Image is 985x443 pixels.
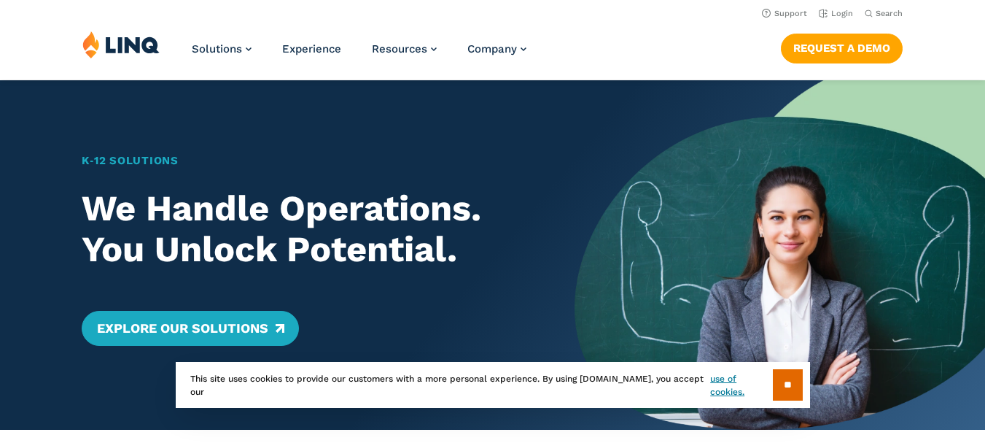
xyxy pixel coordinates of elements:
h2: We Handle Operations. You Unlock Potential. [82,188,534,270]
a: use of cookies. [710,372,772,398]
img: LINQ | K‑12 Software [82,31,160,58]
a: Solutions [192,42,252,55]
span: Resources [372,42,427,55]
a: Company [467,42,526,55]
span: Company [467,42,517,55]
h1: K‑12 Solutions [82,153,534,169]
span: Search [876,9,903,18]
a: Explore Our Solutions [82,311,298,346]
span: Solutions [192,42,242,55]
button: Open Search Bar [865,8,903,19]
img: Home Banner [575,80,985,430]
a: Experience [282,42,341,55]
a: Resources [372,42,437,55]
div: This site uses cookies to provide our customers with a more personal experience. By using [DOMAIN... [176,362,810,408]
a: Login [819,9,853,18]
a: Request a Demo [781,34,903,63]
nav: Button Navigation [781,31,903,63]
a: Support [762,9,807,18]
nav: Primary Navigation [192,31,526,79]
